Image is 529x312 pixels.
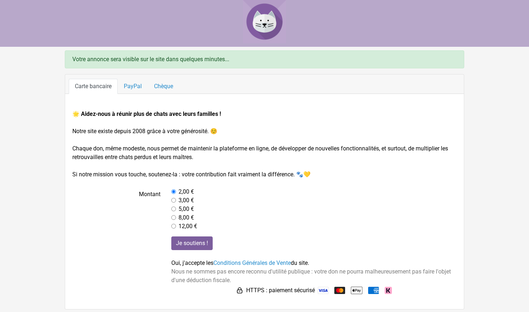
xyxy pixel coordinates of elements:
[171,236,213,250] input: Je soutiens !
[171,259,309,266] span: Oui, j'accepte les du site.
[178,196,194,205] label: 3,00 €
[69,79,118,94] a: Carte bancaire
[148,79,179,94] a: Chèque
[236,287,243,294] img: HTTPS : paiement sécurisé
[385,287,392,294] img: Klarna
[213,259,291,266] a: Conditions Générales de Vente
[67,187,166,231] label: Montant
[178,205,194,213] label: 5,00 €
[368,287,379,294] img: American Express
[65,50,464,68] div: Votre annonce sera visible sur le site dans quelques minutes...
[72,110,457,296] form: Notre site existe depuis 2008 grâce à votre générosité. ☺️ Chaque don, même modeste, nous permet ...
[178,187,194,196] label: 2,00 €
[72,110,221,117] strong: 🌟 Aidez-nous à réunir plus de chats avec leurs familles !
[246,286,315,295] span: HTTPS : paiement sécurisé
[178,213,194,222] label: 8,00 €
[118,79,148,94] a: PayPal
[351,285,362,296] img: Apple Pay
[334,287,345,294] img: Mastercard
[178,222,197,231] label: 12,00 €
[318,287,329,294] img: Visa
[171,268,451,284] span: Nous ne sommes pas encore reconnu d'utilité publique : votre don ne pourra malheureusement pas fa...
